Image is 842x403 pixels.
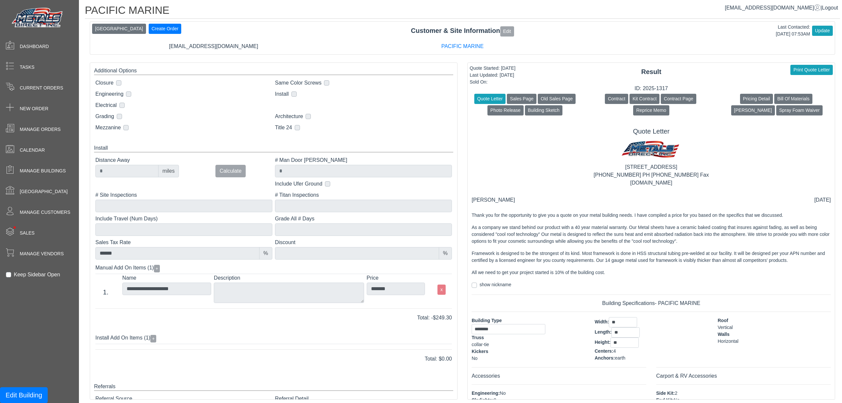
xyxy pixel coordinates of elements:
label: Architecture [275,113,303,120]
button: Update [812,26,833,36]
button: [GEOGRAPHIC_DATA] [92,24,146,34]
label: # Man Door [PERSON_NAME] [275,156,452,164]
div: Sold On: [470,79,515,86]
p: As a company we stand behind our product with a 40 year material warranty. Our Metal sheets have ... [472,224,831,245]
button: + [154,265,160,272]
span: Current Orders [20,85,63,91]
div: Total: -$249.30 [90,314,457,322]
label: Install [275,90,289,98]
div: Install Add On Items (1) [95,332,452,344]
label: Distance Away [95,156,179,164]
h6: Accessories [472,373,646,379]
span: 4 [613,348,616,354]
label: Price [367,274,425,282]
div: | [725,4,838,12]
div: Building Type [472,317,585,324]
div: [PERSON_NAME] [472,196,515,204]
span: Side Kit: [656,390,675,396]
a: PACIFIC MARINE [441,43,484,49]
div: ID: 2025-1317 [468,85,835,92]
div: [DATE] [814,196,831,204]
button: Bill Of Materials [774,94,812,104]
label: Mezzanine [95,124,121,132]
p: Thank you for the opportunity to give you a quote on your metal building needs. I have compiled a... [472,212,831,219]
button: Spray Foam Waiver [776,105,823,115]
label: Electrical [95,101,117,109]
label: Grade All # Days [275,215,452,223]
button: Sales Page [507,94,536,104]
label: Sales Tax Rate [95,239,272,246]
div: Roof [718,317,831,324]
h1: PACIFIC MARINE [85,4,840,19]
div: % [259,247,272,260]
span: Width: [595,319,609,324]
span: [GEOGRAPHIC_DATA] [20,188,68,195]
span: 2 [675,390,678,396]
div: 1. [92,287,120,297]
p: Framework is designed to be the strongest of its kind. Most framework is done in HSS structural t... [472,250,831,264]
div: Additional Options [94,67,453,75]
label: Name [122,274,211,282]
button: Building Sketch [525,105,563,115]
p: All we need to get your project started is 10% of the building cost. [472,269,831,276]
label: Discount [275,239,452,246]
div: Last Updated: [DATE] [470,72,515,79]
span: Calendar [20,147,45,154]
div: Last Contacted: [DATE] 07:53AM [776,24,810,38]
button: Pricing Detail [740,94,773,104]
div: Manual Add On Items (1) [95,262,452,274]
div: [STREET_ADDRESS] [PHONE_NUMBER] PH [PHONE_NUMBER] Fax [DOMAIN_NAME] [472,163,831,187]
button: Kit Contract [630,94,659,104]
button: Create Order [149,24,182,34]
label: Keep Sidebar Open [14,271,60,279]
label: Referral Detail [275,395,452,403]
span: New Order [20,105,48,112]
div: Vertical [718,324,831,331]
span: • [6,217,23,238]
button: Reprice Memo [633,105,669,115]
div: collar-tie [472,341,585,348]
label: show nickname [480,281,511,288]
label: Referral Source [95,395,272,403]
a: [EMAIL_ADDRESS][DOMAIN_NAME] [725,5,821,11]
button: Old Sales Page [538,94,576,104]
h5: Quote Letter [472,127,831,135]
label: Include Ufer Ground [275,180,322,188]
span: Tasks [20,64,35,71]
button: x [437,285,446,295]
div: Install [94,144,453,152]
span: Length: [595,329,611,335]
button: Photo Release [487,105,524,115]
span: - PACIFIC MARINE [655,300,700,306]
span: Anchors: [595,355,615,361]
div: miles [158,165,179,177]
span: Manage Vendors [20,250,64,257]
h6: Building Specifications [472,300,831,306]
div: Truss [472,334,585,341]
label: Description [214,274,364,282]
div: Customer & Site Information [90,26,835,36]
span: Sales [20,230,35,237]
span: Dashboard [20,43,49,50]
label: Closure [95,79,113,87]
div: Referrals [94,383,453,391]
div: Horizontal [718,338,831,345]
div: Quote Started: [DATE] [470,65,515,72]
div: Result [468,67,835,77]
button: Edit [500,26,514,37]
span: Height: [595,340,610,345]
div: [EMAIL_ADDRESS][DOMAIN_NAME] [89,42,338,50]
div: % [439,247,452,260]
label: Engineering [95,90,123,98]
span: No [500,390,506,396]
span: Manage Orders [20,126,61,133]
span: No [674,397,680,403]
span: Skylights: [472,397,494,403]
span: Manage Customers [20,209,70,216]
label: # Titan Inspections [275,191,452,199]
span: 0 [494,397,496,403]
div: Kickers [472,348,585,355]
button: Contract Page [661,94,696,104]
label: Title 24 [275,124,292,132]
